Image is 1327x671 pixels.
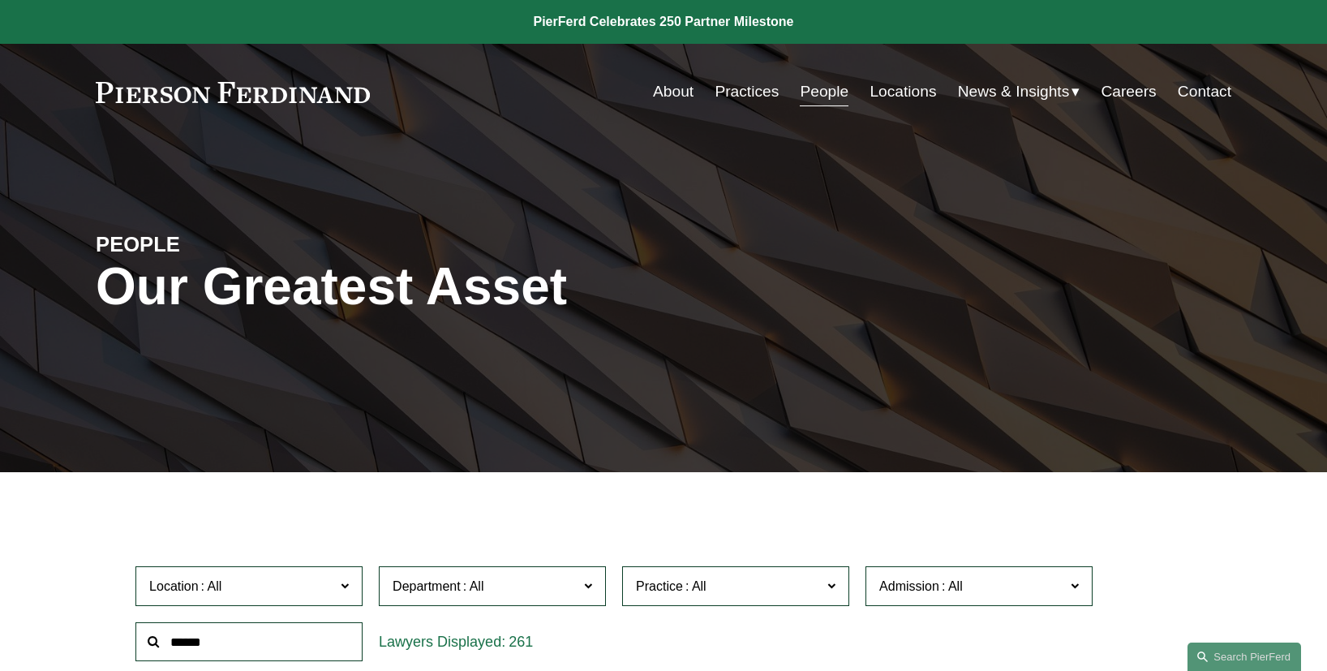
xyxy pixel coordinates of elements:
[509,634,533,650] span: 261
[653,76,694,107] a: About
[879,579,939,593] span: Admission
[393,579,461,593] span: Department
[958,76,1080,107] a: folder dropdown
[96,231,380,257] h4: PEOPLE
[958,78,1070,106] span: News & Insights
[715,76,779,107] a: Practices
[96,257,852,316] h1: Our Greatest Asset
[1187,643,1301,671] a: Search this site
[149,579,199,593] span: Location
[800,76,848,107] a: People
[1178,76,1231,107] a: Contact
[1101,76,1156,107] a: Careers
[636,579,683,593] span: Practice
[870,76,936,107] a: Locations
